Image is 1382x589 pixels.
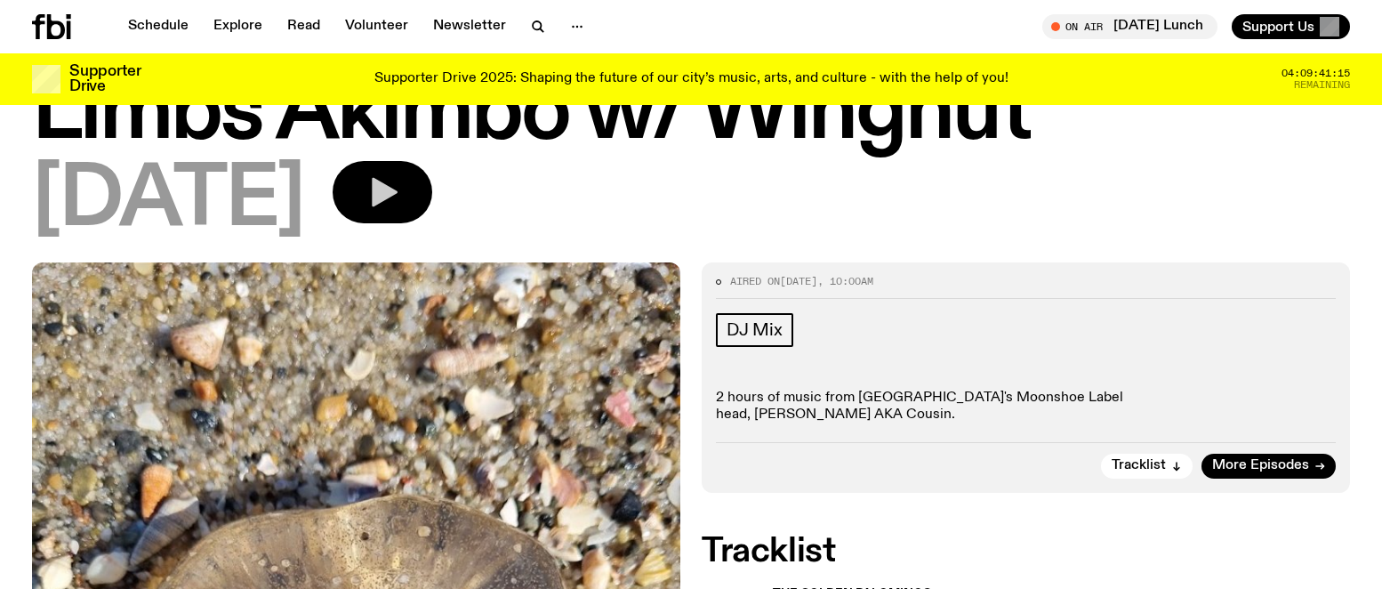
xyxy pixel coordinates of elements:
span: Tracklist [1112,459,1166,472]
button: On Air[DATE] Lunch [1042,14,1217,39]
span: [DATE] [780,274,817,288]
a: Volunteer [334,14,419,39]
h3: Supporter Drive [69,64,141,94]
span: 04:09:41:15 [1282,69,1350,78]
p: Supporter Drive 2025: Shaping the future of our city’s music, arts, and culture - with the help o... [374,71,1008,87]
p: 2 hours of music from [GEOGRAPHIC_DATA]'s Moonshoe Label head, [PERSON_NAME] AKA Cousin. [716,390,1336,424]
a: Read [277,14,331,39]
span: [DATE] [32,161,304,241]
button: Support Us [1232,14,1350,39]
a: More Episodes [1201,454,1336,479]
span: Remaining [1294,80,1350,90]
span: , 10:00am [817,274,873,288]
button: Tracklist [1101,454,1193,479]
a: Explore [203,14,273,39]
h1: Limbs Akimbo w/ Wingnut [32,74,1350,154]
a: DJ Mix [716,313,793,347]
a: Newsletter [422,14,517,39]
h2: Tracklist [702,536,1350,568]
span: Support Us [1242,19,1314,35]
span: DJ Mix [727,320,783,340]
span: More Episodes [1212,459,1309,472]
a: Schedule [117,14,199,39]
span: Aired on [730,274,780,288]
